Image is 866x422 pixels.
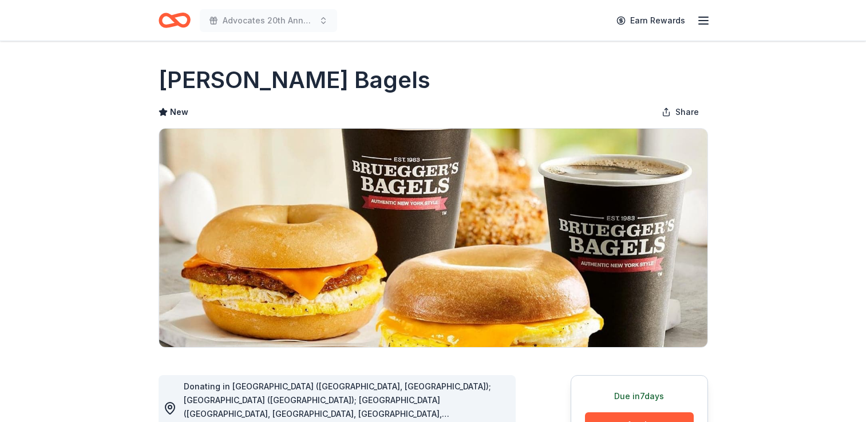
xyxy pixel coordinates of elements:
span: New [170,105,188,119]
img: Image for Bruegger's Bagels [159,129,707,347]
a: Earn Rewards [610,10,692,31]
h1: [PERSON_NAME] Bagels [159,64,430,96]
span: Advocates 20th Annual Charity Golf Tournament [223,14,314,27]
a: Home [159,7,191,34]
button: Advocates 20th Annual Charity Golf Tournament [200,9,337,32]
span: Share [675,105,699,119]
button: Share [653,101,708,124]
div: Due in 7 days [585,389,694,403]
